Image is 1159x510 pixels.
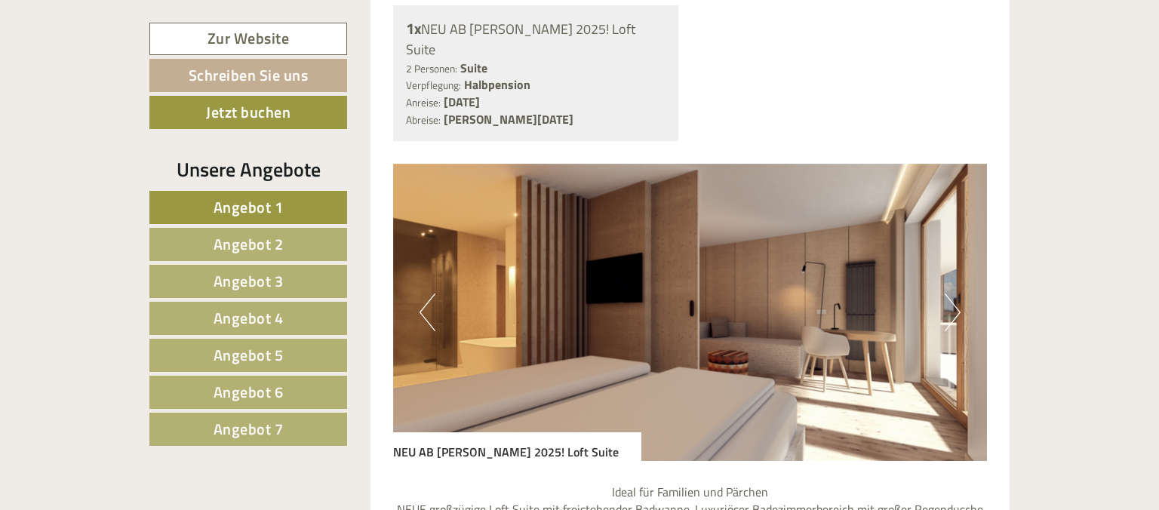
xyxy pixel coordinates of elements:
[444,93,480,111] b: [DATE]
[945,293,961,331] button: Next
[406,112,441,127] small: Abreise:
[406,61,457,76] small: 2 Personen:
[460,59,487,77] b: Suite
[393,164,988,461] img: image
[406,17,421,40] b: 1x
[149,155,347,183] div: Unsere Angebote
[214,380,284,404] span: Angebot 6
[214,343,284,367] span: Angebot 5
[214,269,284,293] span: Angebot 3
[214,306,284,330] span: Angebot 4
[444,110,573,128] b: [PERSON_NAME][DATE]
[149,23,347,55] a: Zur Website
[406,95,441,110] small: Anreise:
[464,75,530,94] b: Halbpension
[149,96,347,129] a: Jetzt buchen
[420,293,435,331] button: Previous
[393,432,641,461] div: NEU AB [PERSON_NAME] 2025! Loft Suite
[214,232,284,256] span: Angebot 2
[149,59,347,92] a: Schreiben Sie uns
[214,417,284,441] span: Angebot 7
[406,18,666,59] div: NEU AB [PERSON_NAME] 2025! Loft Suite
[406,78,461,93] small: Verpflegung:
[214,195,284,219] span: Angebot 1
